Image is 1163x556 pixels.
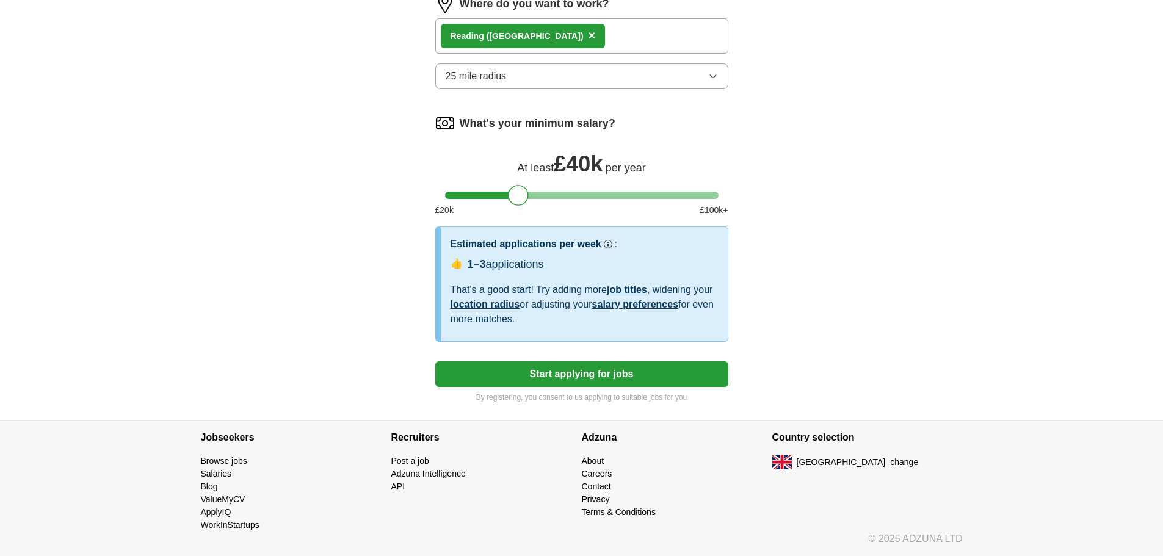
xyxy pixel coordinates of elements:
[487,31,584,41] span: ([GEOGRAPHIC_DATA])
[606,162,646,174] span: per year
[201,507,231,517] a: ApplyIQ
[517,162,554,174] span: At least
[468,258,486,270] span: 1–3
[201,456,247,466] a: Browse jobs
[582,507,656,517] a: Terms & Conditions
[191,532,973,556] div: © 2025 ADZUNA LTD
[451,283,718,327] div: That's a good start! Try adding more , widening your or adjusting your for even more matches.
[554,151,603,176] span: £ 40k
[582,469,612,478] a: Careers
[890,456,918,469] button: change
[589,27,596,45] button: ×
[797,456,886,469] span: [GEOGRAPHIC_DATA]
[391,456,429,466] a: Post a job
[451,237,601,251] h3: Estimated applications per week
[592,299,678,309] a: salary preferences
[607,284,647,295] a: job titles
[446,69,507,84] span: 25 mile radius
[201,469,232,478] a: Salaries
[391,469,466,478] a: Adzuna Intelligence
[435,392,728,403] p: By registering, you consent to us applying to suitable jobs for you
[460,115,615,132] label: What's your minimum salary?
[435,204,454,217] span: £ 20 k
[582,456,604,466] a: About
[589,29,596,42] span: ×
[582,494,610,504] a: Privacy
[451,299,520,309] a: location radius
[391,482,405,491] a: API
[201,494,245,504] a: ValueMyCV
[772,421,963,455] h4: Country selection
[435,361,728,387] button: Start applying for jobs
[615,237,617,251] h3: :
[435,114,455,133] img: salary.png
[468,256,544,273] div: applications
[451,256,463,271] span: 👍
[201,482,218,491] a: Blog
[772,455,792,469] img: UK flag
[435,63,728,89] button: 25 mile radius
[451,31,484,41] strong: Reading
[201,520,259,530] a: WorkInStartups
[582,482,611,491] a: Contact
